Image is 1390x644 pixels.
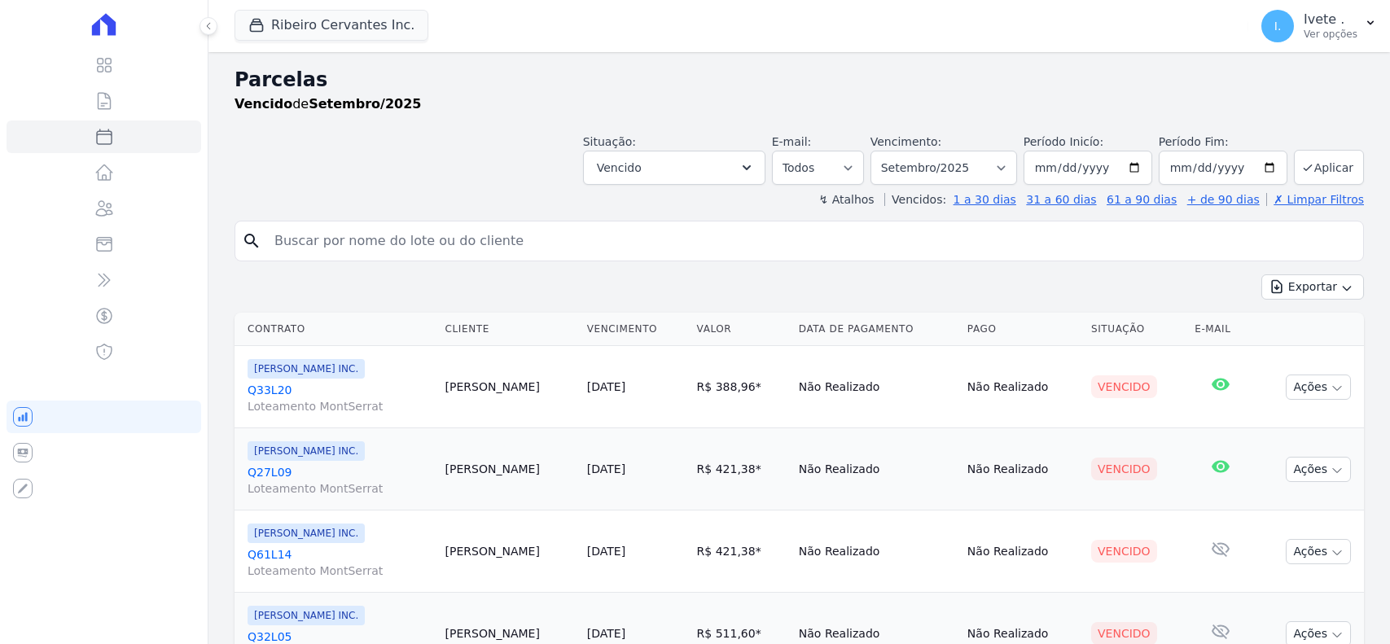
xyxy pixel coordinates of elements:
[1091,375,1157,398] div: Vencido
[1261,274,1364,300] button: Exportar
[581,313,691,346] th: Vencimento
[439,510,581,593] td: [PERSON_NAME]
[1274,20,1282,32] span: I.
[583,151,765,185] button: Vencido
[235,65,1364,94] h2: Parcelas
[1091,540,1157,563] div: Vencido
[1286,457,1351,482] button: Ações
[961,510,1085,593] td: Não Realizado
[1091,458,1157,480] div: Vencido
[248,441,365,461] span: [PERSON_NAME] INC.
[587,462,625,475] a: [DATE]
[248,480,432,497] span: Loteamento MontSerrat
[597,158,642,177] span: Vencido
[772,135,812,148] label: E-mail:
[439,428,581,510] td: [PERSON_NAME]
[248,563,432,579] span: Loteamento MontSerrat
[1294,150,1364,185] button: Aplicar
[884,193,946,206] label: Vencidos:
[235,96,292,112] strong: Vencido
[691,510,792,593] td: R$ 421,38
[961,346,1085,428] td: Não Realizado
[792,428,961,510] td: Não Realizado
[587,380,625,393] a: [DATE]
[583,135,636,148] label: Situação:
[1304,11,1357,28] p: Ivete .
[439,313,581,346] th: Cliente
[248,398,432,414] span: Loteamento MontSerrat
[309,96,421,112] strong: Setembro/2025
[242,231,261,251] i: search
[587,627,625,640] a: [DATE]
[954,193,1016,206] a: 1 a 30 dias
[248,382,432,414] a: Q33L20Loteamento MontSerrat
[248,524,365,543] span: [PERSON_NAME] INC.
[1286,375,1351,400] button: Ações
[792,346,961,428] td: Não Realizado
[961,313,1085,346] th: Pago
[1024,135,1103,148] label: Período Inicío:
[587,545,625,558] a: [DATE]
[818,193,874,206] label: ↯ Atalhos
[1026,193,1096,206] a: 31 a 60 dias
[1266,193,1364,206] a: ✗ Limpar Filtros
[792,510,961,593] td: Não Realizado
[1107,193,1177,206] a: 61 a 90 dias
[235,10,428,41] button: Ribeiro Cervantes Inc.
[248,359,365,379] span: [PERSON_NAME] INC.
[1188,313,1252,346] th: E-mail
[1304,28,1357,41] p: Ver opções
[235,313,439,346] th: Contrato
[235,94,421,114] p: de
[248,546,432,579] a: Q61L14Loteamento MontSerrat
[248,606,365,625] span: [PERSON_NAME] INC.
[792,313,961,346] th: Data de Pagamento
[1248,3,1390,49] button: I. Ivete . Ver opções
[961,428,1085,510] td: Não Realizado
[439,346,581,428] td: [PERSON_NAME]
[1286,539,1351,564] button: Ações
[1159,134,1287,151] label: Período Fim:
[265,225,1357,257] input: Buscar por nome do lote ou do cliente
[1187,193,1260,206] a: + de 90 dias
[248,464,432,497] a: Q27L09Loteamento MontSerrat
[870,135,941,148] label: Vencimento:
[691,428,792,510] td: R$ 421,38
[1085,313,1188,346] th: Situação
